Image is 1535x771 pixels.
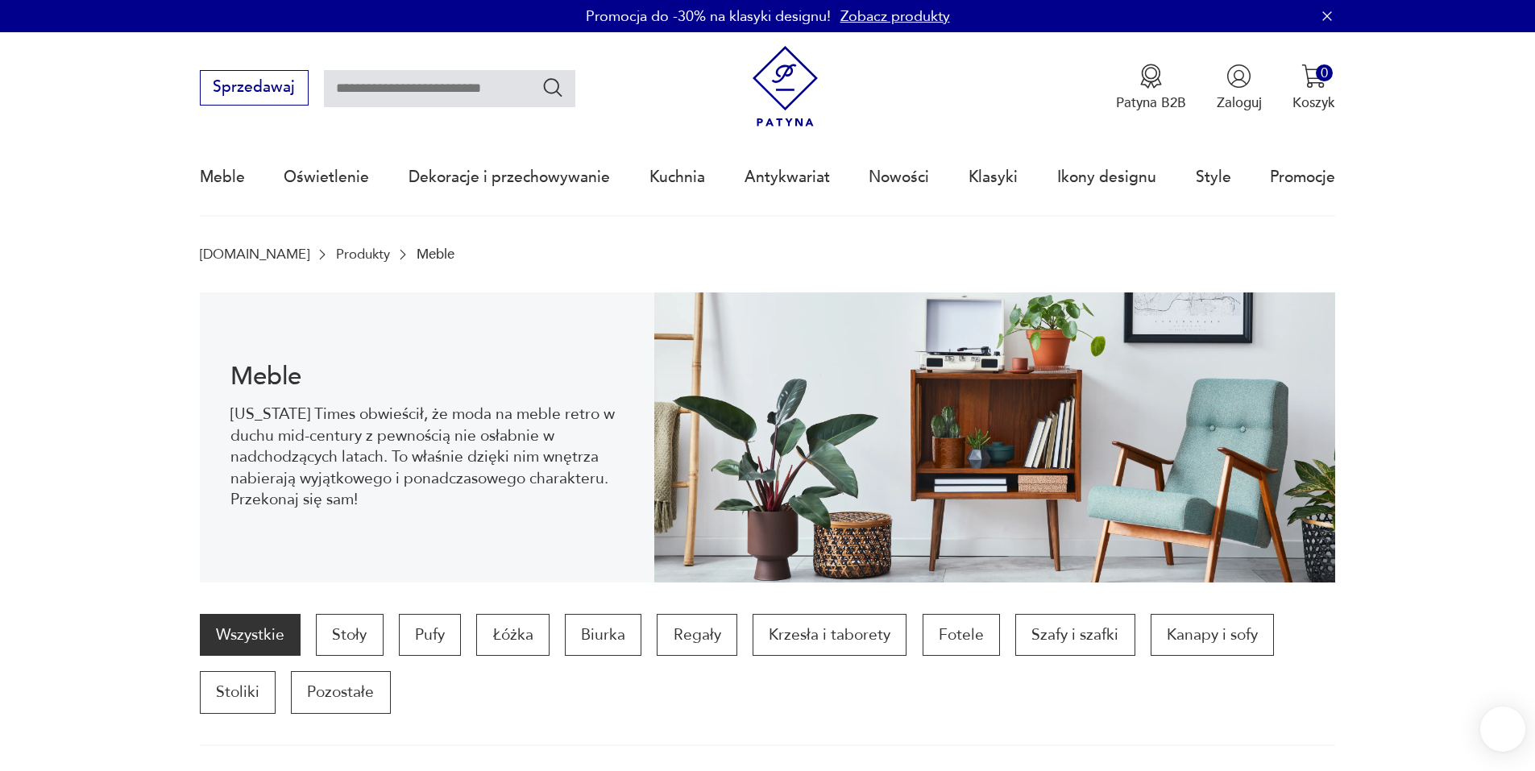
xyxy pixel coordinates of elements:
button: 0Koszyk [1292,64,1335,112]
a: Kuchnia [649,140,705,214]
p: Patyna B2B [1116,93,1186,112]
a: Szafy i szafki [1015,614,1135,656]
p: Meble [417,248,454,262]
button: Zaloguj [1217,64,1262,112]
a: Meble [200,140,245,214]
p: Zaloguj [1217,93,1262,112]
a: Kanapy i sofy [1151,614,1274,656]
p: Koszyk [1292,93,1335,112]
a: Krzesła i taborety [753,614,906,656]
img: Ikona koszyka [1301,64,1326,89]
a: Zobacz produkty [840,6,950,27]
a: Fotele [923,614,1000,656]
iframe: Smartsupp widget button [1480,707,1525,752]
a: Regały [657,614,736,656]
button: Szukaj [541,76,565,99]
img: Patyna - sklep z meblami i dekoracjami vintage [745,46,826,127]
a: Dekoracje i przechowywanie [409,140,610,214]
h1: Meble [230,365,623,388]
a: Pufy [399,614,461,656]
a: Promocje [1270,140,1335,214]
a: Stoły [316,614,383,656]
a: Stoliki [200,671,276,713]
a: Sprzedawaj [200,82,309,95]
a: Biurka [565,614,641,656]
a: Style [1196,140,1231,214]
a: [DOMAIN_NAME] [200,248,309,262]
img: Ikona medalu [1139,64,1164,89]
a: Wszystkie [200,614,301,656]
a: Klasyki [969,140,1018,214]
p: [US_STATE] Times obwieścił, że moda na meble retro w duchu mid-century z pewnością nie osłabnie w... [230,404,623,510]
img: Ikonka użytkownika [1226,64,1251,89]
img: Meble [654,292,1336,582]
a: Produkty [336,248,390,262]
a: Ikona medaluPatyna B2B [1116,64,1186,112]
p: Promocja do -30% na klasyki designu! [586,6,831,27]
a: Oświetlenie [284,140,369,214]
a: Łóżka [476,614,549,656]
div: 0 [1316,64,1333,81]
a: Nowości [869,140,929,214]
a: Pozostałe [291,671,390,713]
button: Patyna B2B [1116,64,1186,112]
a: Antykwariat [745,140,830,214]
button: Sprzedawaj [200,70,309,106]
a: Ikony designu [1057,140,1156,214]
